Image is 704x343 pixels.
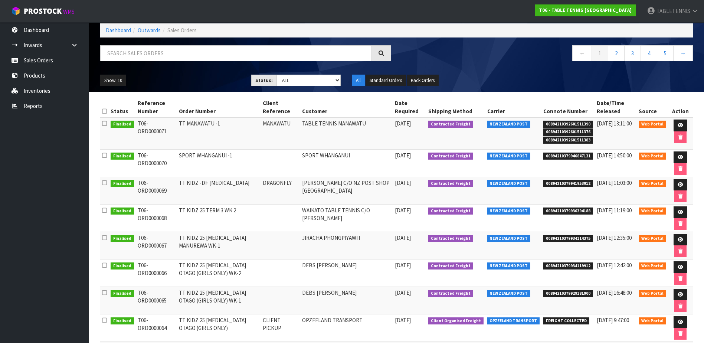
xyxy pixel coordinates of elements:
td: T06-ORD0000067 [136,232,177,259]
td: DEBS [PERSON_NAME] [300,259,393,287]
span: 00894210379929181900 [543,290,593,297]
button: All [352,75,365,86]
span: NEW ZEALAND POST [487,180,531,187]
button: Show: 10 [100,75,126,86]
span: NEW ZEALAND POST [487,121,531,128]
img: cube-alt.png [11,6,20,16]
span: Finalised [111,208,134,215]
td: T06-ORD0000065 [136,287,177,314]
span: Contracted Freight [428,153,473,160]
span: Finalised [111,262,134,270]
span: [DATE] [395,234,411,241]
th: Action [668,97,693,117]
span: Web Portal [639,262,666,270]
td: T06-ORD0000071 [136,117,177,149]
td: JIRACHA PHONGPIYAWIT [300,232,393,259]
a: ← [572,45,592,61]
strong: Status: [255,77,273,84]
td: OPZEELAND TRANSPORT [300,314,393,342]
button: Standard Orders [366,75,406,86]
td: TT KIDZ -DF [MEDICAL_DATA] [177,177,261,204]
span: [DATE] [395,289,411,296]
span: [DATE] [395,120,411,127]
td: TT KIDZ 25 TERM 3 WK 2 [177,204,261,232]
th: Date Required [393,97,426,117]
td: T06-ORD0000070 [136,149,177,177]
span: ProStock [24,6,62,16]
td: DRAGONFLY [261,177,300,204]
span: Web Portal [639,180,666,187]
td: TT KIDZ 25 [MEDICAL_DATA] OTAGO (GIRLS ONLY) WK-2 [177,259,261,287]
span: [DATE] [395,179,411,186]
span: NEW ZEALAND POST [487,208,531,215]
span: [DATE] 12:42:00 [597,262,632,269]
span: Client Organised Freight [428,317,484,325]
a: 4 [641,45,657,61]
a: 1 [592,45,608,61]
span: 00894210392601511376 [543,128,593,136]
span: Web Portal [639,153,666,160]
span: [DATE] [395,317,411,324]
span: Contracted Freight [428,235,473,242]
button: Back Orders [407,75,439,86]
span: Web Portal [639,235,666,242]
th: Carrier [485,97,542,117]
span: 00894210379934114375 [543,235,593,242]
span: 00894210392601511390 [543,121,593,128]
span: Finalised [111,290,134,297]
span: TABLETENNIS [656,7,690,14]
span: [DATE] 14:50:00 [597,152,632,159]
span: 00894210379946847131 [543,153,593,160]
span: Finalised [111,121,134,128]
td: T06-ORD0000064 [136,314,177,342]
th: Source [637,97,668,117]
td: SPORT WHANGANUI [300,149,393,177]
th: Status [109,97,136,117]
strong: T06 - TABLE TENNIS [GEOGRAPHIC_DATA] [539,7,632,13]
span: Finalised [111,317,134,325]
nav: Page navigation [402,45,693,63]
span: 00894210379936394188 [543,208,593,215]
span: NEW ZEALAND POST [487,290,531,297]
span: [DATE] [395,152,411,159]
span: FREIGHT COLLECTED [543,317,589,325]
td: SPORT WHANGANUI -1 [177,149,261,177]
td: TT KIDZ 25 [MEDICAL_DATA] MANUREWA WK-1 [177,232,261,259]
td: T06-ORD0000066 [136,259,177,287]
th: Date/Time Released [595,97,637,117]
span: Sales Orders [167,27,197,34]
th: Customer [300,97,393,117]
span: NEW ZEALAND POST [487,153,531,160]
span: [DATE] [395,262,411,269]
input: Search sales orders [100,45,372,61]
span: Contracted Freight [428,290,473,297]
span: Contracted Freight [428,121,473,128]
th: Reference Number [136,97,177,117]
td: T06-ORD0000068 [136,204,177,232]
span: Contracted Freight [428,180,473,187]
span: Contracted Freight [428,262,473,270]
span: [DATE] 11:19:00 [597,207,632,214]
td: TABLE TENNIS MANAWATU [300,117,393,149]
span: Web Portal [639,208,666,215]
th: Shipping Method [426,97,485,117]
th: Client Reference [261,97,300,117]
th: Connote Number [541,97,595,117]
td: TT KIDZ 25 [MEDICAL_DATA] OTAGO (GIRLS ONLY) [177,314,261,342]
span: 00894210379934119912 [543,262,593,270]
span: [DATE] 11:03:00 [597,179,632,186]
span: [DATE] 9:47:00 [597,317,629,324]
span: [DATE] 12:35:00 [597,234,632,241]
span: [DATE] 13:11:00 [597,120,632,127]
span: OPZEELAND TRANSPORT [487,317,540,325]
span: [DATE] 16:48:00 [597,289,632,296]
span: Finalised [111,235,134,242]
td: MANAWATU [261,117,300,149]
span: Finalised [111,153,134,160]
a: → [673,45,693,61]
td: CLIENT PICKUP [261,314,300,342]
td: WAIKATO TABLE TENNIS C/O [PERSON_NAME] [300,204,393,232]
span: 00894210379941953912 [543,180,593,187]
a: Dashboard [106,27,131,34]
a: Outwards [138,27,161,34]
